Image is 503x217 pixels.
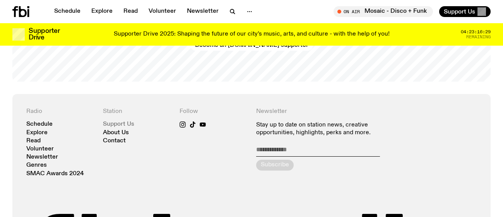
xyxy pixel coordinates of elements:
p: Supporter Drive 2025: Shaping the future of our city’s music, arts, and culture - with the help o... [114,31,390,38]
a: Newsletter [182,6,223,17]
h4: Radio [26,108,94,115]
h3: Supporter Drive [29,28,60,41]
a: About Us [103,130,129,136]
a: Schedule [26,121,53,127]
a: Read [119,6,142,17]
a: Contact [103,138,126,144]
a: Genres [26,162,47,168]
a: Read [26,138,41,144]
a: Volunteer [144,6,181,17]
a: Volunteer [26,146,54,152]
h4: Newsletter [256,108,400,115]
a: Schedule [50,6,85,17]
span: 04:23:16:29 [461,30,491,34]
button: Subscribe [256,160,294,171]
p: Stay up to date on station news, creative opportunities, highlights, perks and more. [256,121,400,136]
a: SMAC Awards 2024 [26,171,84,177]
button: Support Us [439,6,491,17]
h4: Follow [180,108,247,115]
a: Explore [26,130,48,136]
button: On AirMosaic - Disco + Funk [334,6,433,17]
a: Support Us [103,121,134,127]
span: Remaining [466,35,491,39]
a: Newsletter [26,154,58,160]
h4: Station [103,108,170,115]
a: Explore [87,6,117,17]
span: Support Us [444,8,475,15]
